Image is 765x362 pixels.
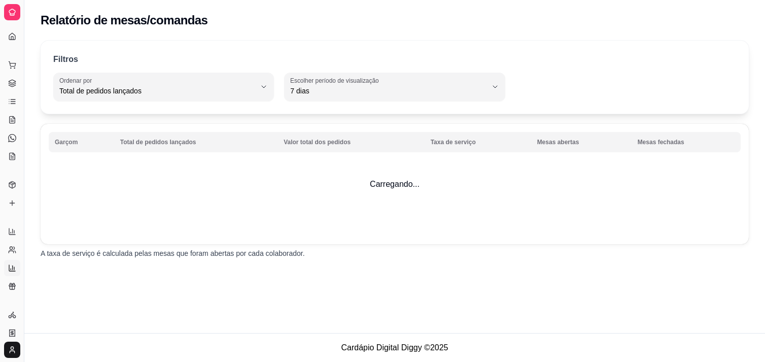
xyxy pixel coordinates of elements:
[59,86,256,96] span: Total de pedidos lançados
[24,333,765,362] footer: Cardápio Digital Diggy © 2025
[53,73,274,101] button: Ordenar porTotal de pedidos lançados
[59,76,95,85] label: Ordenar por
[284,73,505,101] button: Escolher período de visualização7 dias
[41,248,749,258] p: A taxa de serviço é calculada pelas mesas que foram abertas por cada colaborador.
[290,76,382,85] label: Escolher período de visualização
[41,12,207,28] h2: Relatório de mesas/comandas
[53,53,78,65] p: Filtros
[41,124,749,244] td: Carregando...
[290,86,486,96] span: 7 dias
